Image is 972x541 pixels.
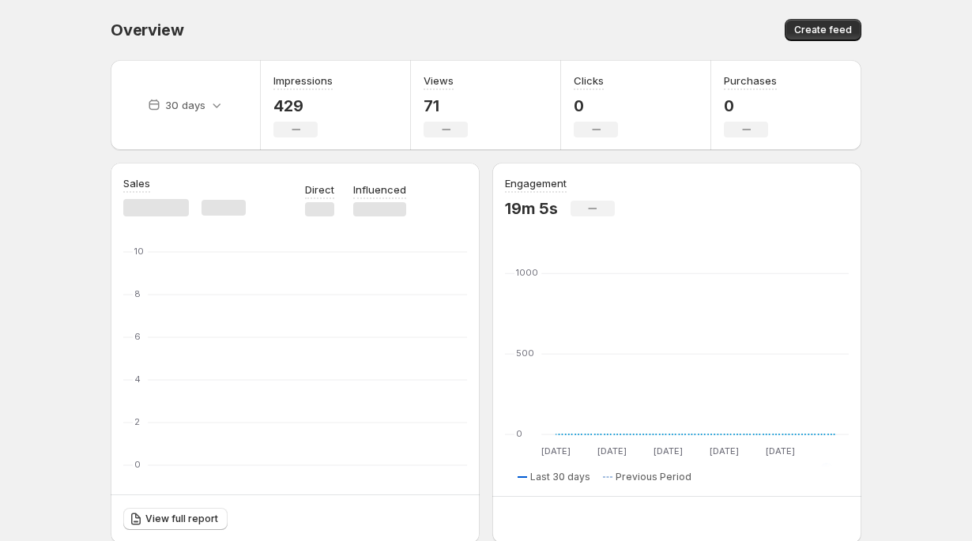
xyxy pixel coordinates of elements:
[574,96,618,115] p: 0
[123,175,150,191] h3: Sales
[134,416,140,427] text: 2
[134,288,141,299] text: 8
[424,73,454,88] h3: Views
[794,24,852,36] span: Create feed
[530,471,590,483] span: Last 30 days
[134,246,144,257] text: 10
[134,459,141,470] text: 0
[516,348,534,359] text: 500
[654,445,683,456] text: [DATE]
[505,199,558,218] p: 19m 5s
[516,428,522,439] text: 0
[305,182,334,197] p: Direct
[724,73,777,88] h3: Purchases
[145,513,218,525] span: View full report
[134,331,141,342] text: 6
[766,445,795,456] text: [DATE]
[353,182,406,197] p: Influenced
[616,471,691,483] span: Previous Period
[165,97,205,113] p: 30 days
[123,508,228,530] a: View full report
[574,73,604,88] h3: Clicks
[505,175,567,191] h3: Engagement
[111,21,183,39] span: Overview
[273,96,333,115] p: 429
[541,445,571,456] text: [DATE]
[424,96,468,115] p: 71
[273,73,333,88] h3: Impressions
[134,374,141,385] text: 4
[710,445,739,456] text: [DATE]
[785,19,861,41] button: Create feed
[724,96,777,115] p: 0
[597,445,627,456] text: [DATE]
[516,267,538,278] text: 1000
